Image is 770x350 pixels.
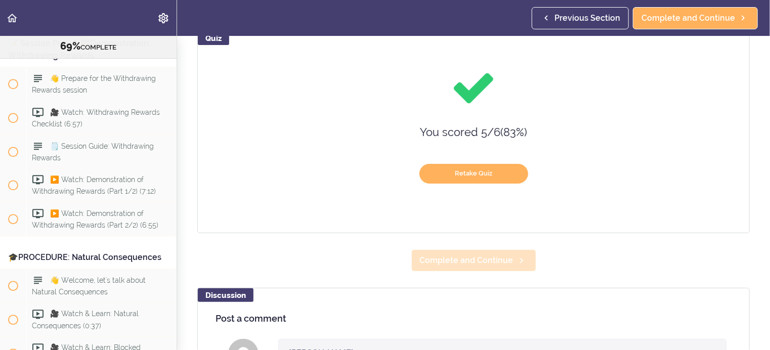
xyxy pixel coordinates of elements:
div: You scored 5 / 6 ( 83 %) [352,121,595,144]
span: 🎥 Watch & Learn: Natural Consequences (0:37) [32,310,139,330]
a: Previous Section [532,7,629,29]
h4: Post a comment [216,314,732,324]
span: Complete and Continue [641,12,735,24]
button: Retake Quiz [419,164,528,184]
a: Complete and Continue [633,7,758,29]
div: Quiz [198,31,229,45]
span: 🎥 Watch: Withdrawing Rewards Checklist (6:57) [32,108,160,127]
span: Previous Section [554,12,620,24]
svg: Settings Menu [157,12,169,24]
svg: Back to course curriculum [6,12,18,24]
span: 👋 Prepare for the Withdrawing Rewards session [32,74,156,94]
span: ▶️ Watch: Demonstration of Withdrawing Rewards (Part 2/2) (6:55) [32,209,158,229]
span: ▶️ Watch: Demonstration of Withdrawing Rewards (Part 1/2) (7:12) [32,176,156,195]
span: 🗒️ Session Guide: Withdrawing Rewards [32,142,154,161]
span: 👋 Welcome, let's talk about Natural Consequences [32,276,146,296]
div: COMPLETE [13,40,164,53]
a: Complete and Continue [411,249,536,272]
span: Complete and Continue [420,254,514,267]
span: 69% [60,40,80,52]
div: Discussion [198,288,253,302]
